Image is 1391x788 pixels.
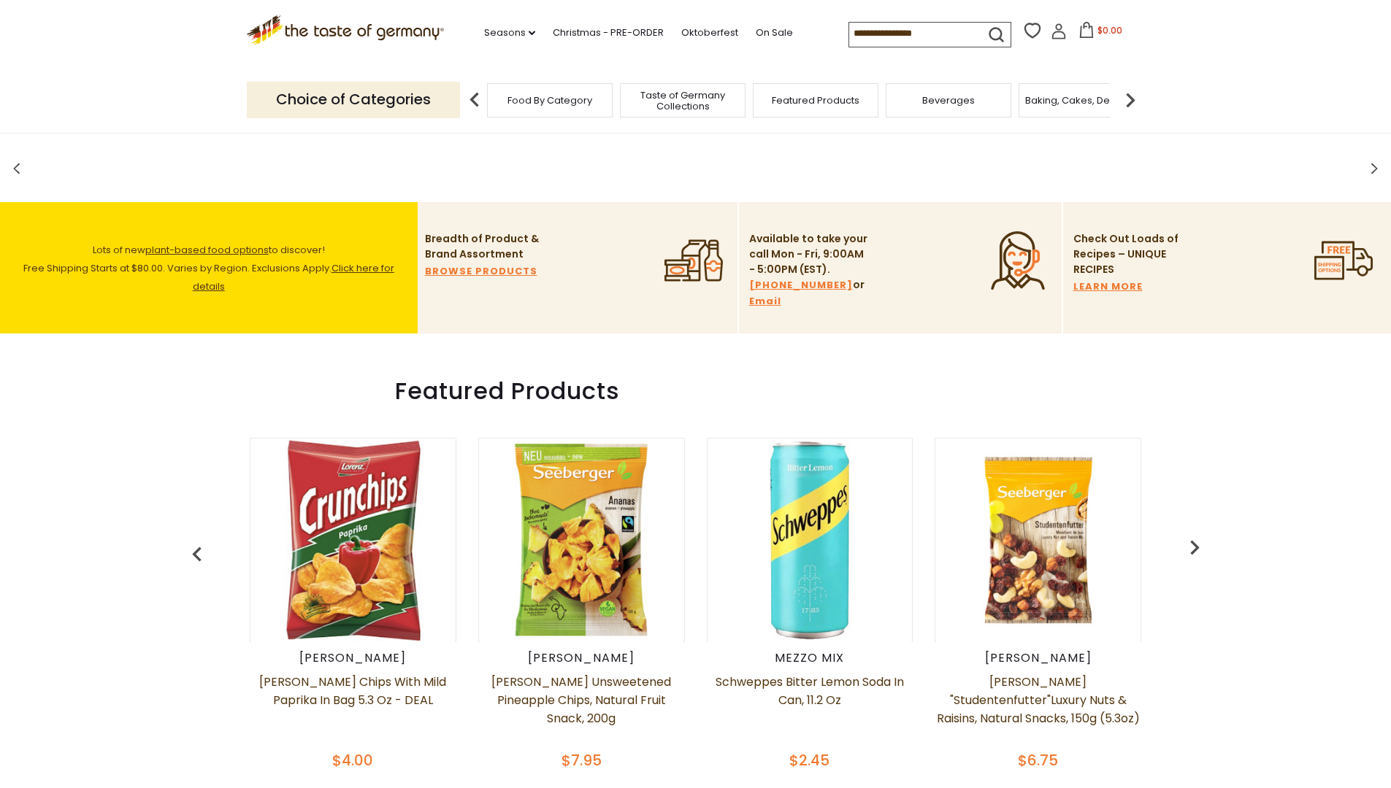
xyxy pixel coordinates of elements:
[193,261,394,293] a: Click here for details
[1073,279,1143,295] a: LEARN MORE
[460,85,489,115] img: previous arrow
[1073,231,1179,277] p: Check Out Loads of Recipes – UNIQUE RECIPES
[707,749,913,771] div: $2.45
[250,673,456,746] a: [PERSON_NAME] Chips with Mild Paprika in Bag 5.3 oz - DEAL
[935,673,1141,746] a: [PERSON_NAME] "Studentenfutter"Luxury Nuts & Raisins, Natural Snacks, 150g (5.3oz)
[484,25,535,41] a: Seasons
[707,651,913,665] div: Mezzo Mix
[251,439,454,641] img: Lorenz Crunch Chips with Mild Paprika in Bag 5.3 oz - DEAL
[247,82,460,117] p: Choice of Categories
[772,95,859,106] a: Featured Products
[183,540,212,569] img: previous arrow
[480,439,683,641] img: Seeberger Unsweetened Pineapple Chips, Natural Fruit Snack, 200g
[507,95,592,106] a: Food By Category
[937,439,1140,641] img: Seeberger
[1180,533,1209,562] img: previous arrow
[478,749,685,771] div: $7.95
[681,25,738,41] a: Oktoberfest
[935,651,1141,665] div: [PERSON_NAME]
[749,231,870,309] p: Available to take your call Mon - Fri, 9:00AM - 5:00PM (EST). or
[1097,24,1122,36] span: $0.00
[478,651,685,665] div: [PERSON_NAME]
[756,25,793,41] a: On Sale
[624,90,741,112] a: Taste of Germany Collections
[250,749,456,771] div: $4.00
[1070,22,1132,44] button: $0.00
[553,25,664,41] a: Christmas - PRE-ORDER
[922,95,975,106] a: Beverages
[749,293,781,309] a: Email
[708,439,911,641] img: Schweppes Bitter Lemon Soda in Can, 11.2 oz
[145,243,269,257] a: plant-based food options
[707,673,913,746] a: Schweppes Bitter Lemon Soda in Can, 11.2 oz
[749,277,853,293] a: [PHONE_NUMBER]
[935,749,1141,771] div: $6.75
[425,231,545,262] p: Breadth of Product & Brand Assortment
[478,673,685,746] a: [PERSON_NAME] Unsweetened Pineapple Chips, Natural Fruit Snack, 200g
[23,243,394,293] span: Lots of new to discover! Free Shipping Starts at $80.00. Varies by Region. Exclusions Apply.
[1025,95,1138,106] a: Baking, Cakes, Desserts
[250,651,456,665] div: [PERSON_NAME]
[425,263,537,279] a: BROWSE PRODUCTS
[1116,85,1145,115] img: next arrow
